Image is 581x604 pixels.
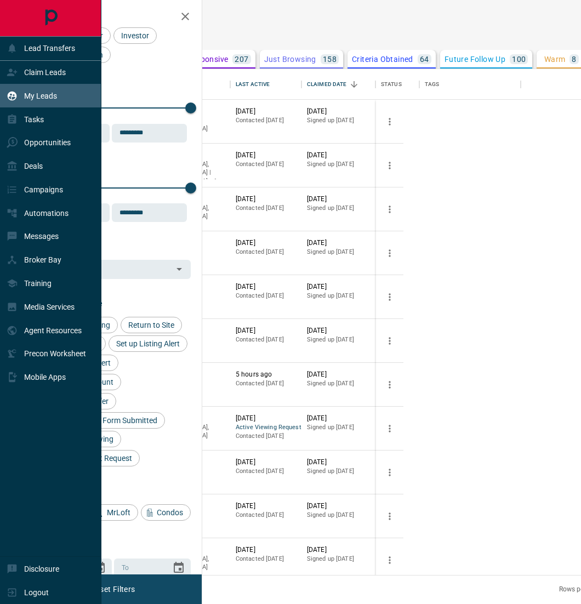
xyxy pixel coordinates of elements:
[121,317,182,333] div: Return to Site
[236,116,296,125] p: Contacted [DATE]
[236,379,296,388] p: Contacted [DATE]
[544,55,566,63] p: Warm
[381,508,398,525] button: more
[143,69,230,100] div: Details
[572,55,576,63] p: 8
[381,464,398,481] button: more
[307,326,370,335] p: [DATE]
[346,77,362,92] button: Sort
[307,204,370,213] p: Signed up [DATE]
[307,116,370,125] p: Signed up [DATE]
[445,55,505,63] p: Future Follow Up
[236,545,296,555] p: [DATE]
[323,55,337,63] p: 158
[236,195,296,204] p: [DATE]
[307,107,370,116] p: [DATE]
[168,557,190,579] button: Choose date
[172,261,187,277] button: Open
[381,552,398,568] button: more
[512,55,526,63] p: 100
[236,335,296,344] p: Contacted [DATE]
[236,69,270,100] div: Last Active
[235,55,248,63] p: 207
[307,370,370,379] p: [DATE]
[307,414,370,423] p: [DATE]
[381,289,398,305] button: more
[124,321,178,329] span: Return to Site
[141,504,191,521] div: Condos
[236,555,296,563] p: Contacted [DATE]
[236,292,296,300] p: Contacted [DATE]
[236,458,296,467] p: [DATE]
[307,248,370,257] p: Signed up [DATE]
[381,377,398,393] button: more
[381,113,398,130] button: more
[236,326,296,335] p: [DATE]
[113,27,157,44] div: Investor
[419,69,521,100] div: Tags
[307,555,370,563] p: Signed up [DATE]
[420,55,429,63] p: 64
[91,504,138,521] div: MrLoft
[236,248,296,257] p: Contacted [DATE]
[236,151,296,160] p: [DATE]
[307,195,370,204] p: [DATE]
[381,201,398,218] button: more
[307,282,370,292] p: [DATE]
[381,333,398,349] button: more
[307,160,370,169] p: Signed up [DATE]
[236,107,296,116] p: [DATE]
[301,69,375,100] div: Claimed Date
[103,508,134,517] span: MrLoft
[236,414,296,423] p: [DATE]
[236,238,296,248] p: [DATE]
[381,420,398,437] button: more
[381,157,398,174] button: more
[352,55,413,63] p: Criteria Obtained
[307,379,370,388] p: Signed up [DATE]
[117,31,153,40] span: Investor
[236,282,296,292] p: [DATE]
[381,69,402,100] div: Status
[153,508,187,517] span: Condos
[264,55,316,63] p: Just Browsing
[236,502,296,511] p: [DATE]
[375,69,419,100] div: Status
[230,69,301,100] div: Last Active
[307,238,370,248] p: [DATE]
[307,423,370,432] p: Signed up [DATE]
[307,458,370,467] p: [DATE]
[109,335,187,352] div: Set up Listing Alert
[381,245,398,261] button: more
[236,370,296,379] p: 5 hours ago
[307,69,347,100] div: Claimed Date
[236,511,296,520] p: Contacted [DATE]
[307,502,370,511] p: [DATE]
[112,339,184,348] span: Set up Listing Alert
[425,69,440,100] div: Tags
[307,511,370,520] p: Signed up [DATE]
[307,467,370,476] p: Signed up [DATE]
[236,423,296,432] span: Active Viewing Request
[236,160,296,169] p: Contacted [DATE]
[307,151,370,160] p: [DATE]
[83,580,142,599] button: Reset Filters
[307,545,370,555] p: [DATE]
[307,335,370,344] p: Signed up [DATE]
[307,292,370,300] p: Signed up [DATE]
[236,204,296,213] p: Contacted [DATE]
[236,467,296,476] p: Contacted [DATE]
[236,432,296,441] p: Contacted [DATE]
